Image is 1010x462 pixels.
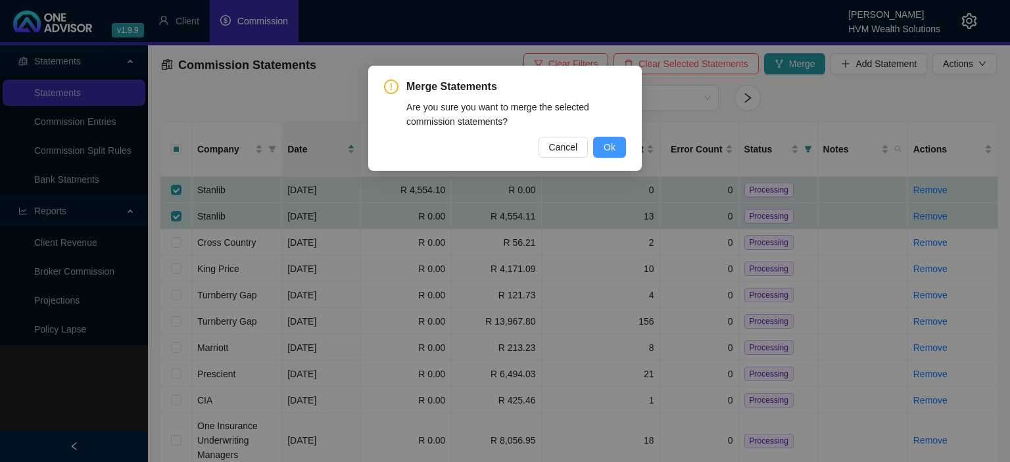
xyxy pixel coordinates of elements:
button: Cancel [539,137,589,158]
span: exclamation-circle [384,80,398,94]
button: Ok [593,137,626,158]
span: Merge Statements [406,79,626,95]
div: Are you sure you want to merge the selected commission statements? [406,100,626,129]
span: Cancel [549,140,578,154]
span: Ok [604,140,615,154]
